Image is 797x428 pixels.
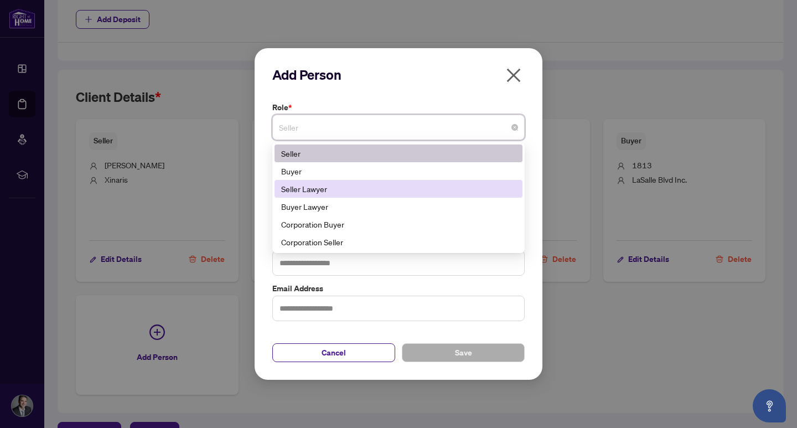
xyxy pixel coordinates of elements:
[275,180,522,198] div: Seller Lawyer
[275,162,522,180] div: Buyer
[275,145,522,162] div: Seller
[275,215,522,233] div: Corporation Buyer
[281,200,516,213] div: Buyer Lawyer
[272,282,525,295] label: Email Address
[275,233,522,251] div: Corporation Seller
[753,389,786,422] button: Open asap
[272,101,525,114] label: Role
[281,165,516,177] div: Buyer
[281,218,516,230] div: Corporation Buyer
[281,147,516,159] div: Seller
[281,183,516,195] div: Seller Lawyer
[281,236,516,248] div: Corporation Seller
[322,344,346,362] span: Cancel
[275,198,522,215] div: Buyer Lawyer
[279,117,518,138] span: Seller
[272,66,525,84] h2: Add Person
[402,343,525,362] button: Save
[505,66,522,84] span: close
[511,124,518,131] span: close-circle
[272,343,395,362] button: Cancel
